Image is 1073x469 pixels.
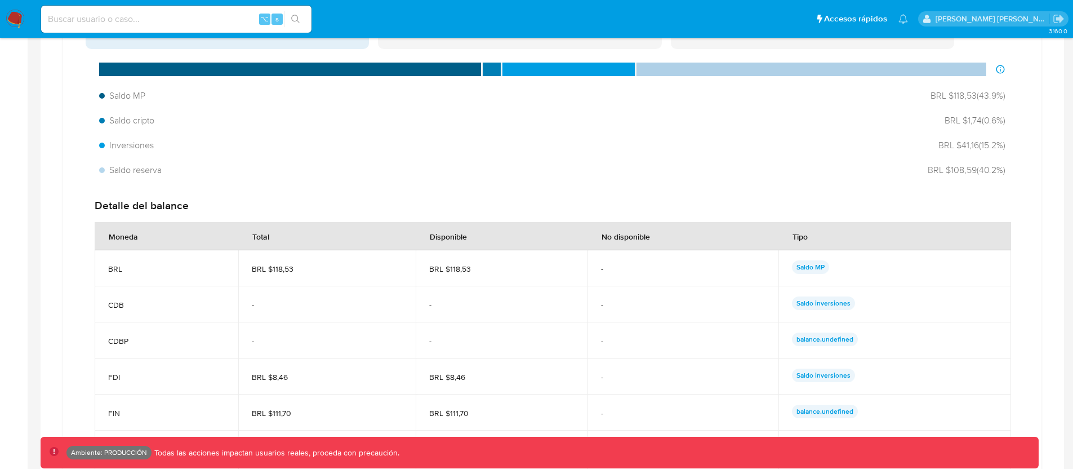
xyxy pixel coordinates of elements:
a: Notificaciones [898,14,908,24]
span: 3.160.0 [1049,26,1067,36]
button: search-icon [284,11,307,27]
input: Buscar usuario o caso... [41,12,311,26]
span: ⌥ [260,14,269,24]
p: Todas las acciones impactan usuarios reales, proceda con precaución. [152,448,399,458]
p: Ambiente: PRODUCCIÓN [71,450,147,455]
p: victor.david@mercadolibre.com.co [936,14,1049,24]
a: Salir [1053,13,1065,25]
span: Accesos rápidos [824,13,887,25]
span: s [275,14,279,24]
